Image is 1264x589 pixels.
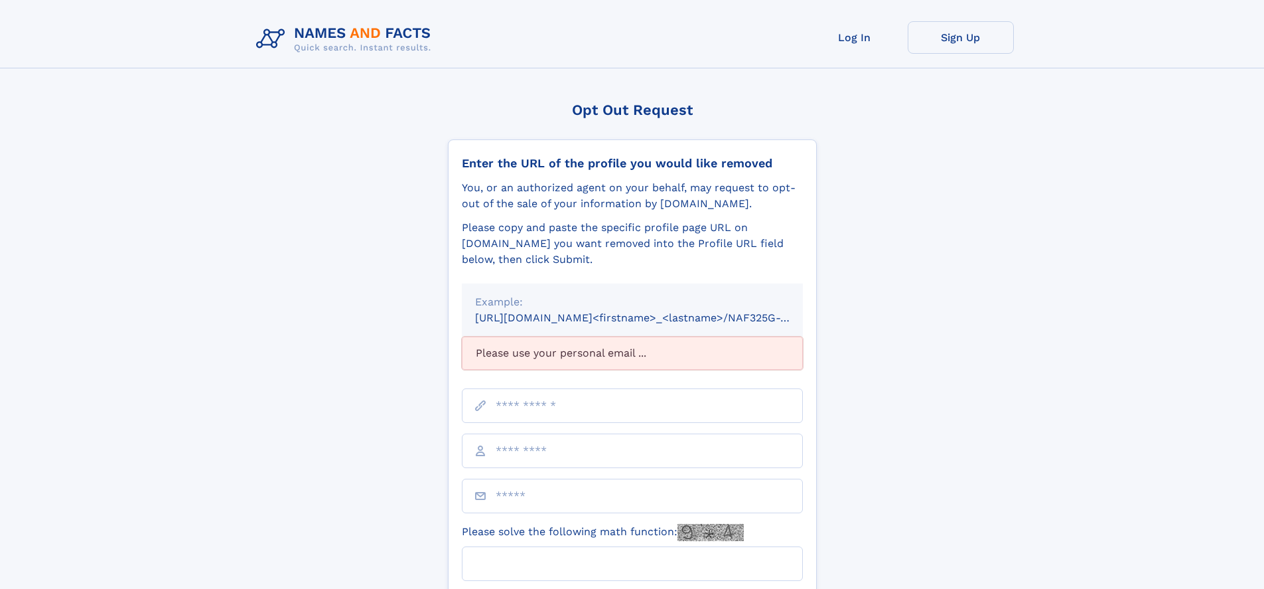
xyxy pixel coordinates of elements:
div: Enter the URL of the profile you would like removed [462,156,803,171]
a: Log In [802,21,908,54]
div: You, or an authorized agent on your behalf, may request to opt-out of the sale of your informatio... [462,180,803,212]
div: Please use your personal email ... [462,337,803,370]
a: Sign Up [908,21,1014,54]
small: [URL][DOMAIN_NAME]<firstname>_<lastname>/NAF325G-xxxxxxxx [475,311,828,324]
div: Opt Out Request [448,102,817,118]
label: Please solve the following math function: [462,524,744,541]
img: Logo Names and Facts [251,21,442,57]
div: Please copy and paste the specific profile page URL on [DOMAIN_NAME] you want removed into the Pr... [462,220,803,268]
div: Example: [475,294,790,310]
